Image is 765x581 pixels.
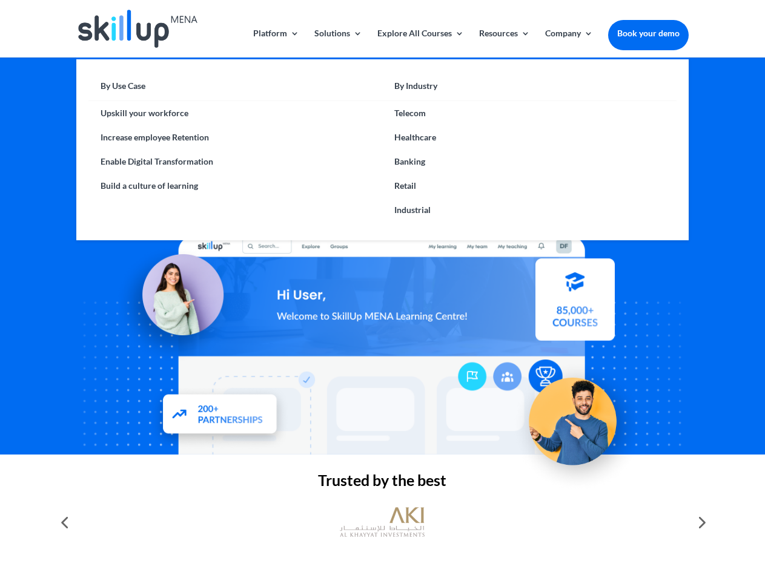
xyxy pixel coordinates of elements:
[545,29,593,57] a: Company
[563,450,765,581] iframe: Chat Widget
[382,125,676,149] a: Healthcare
[340,501,425,543] img: al khayyat investments logo
[382,174,676,198] a: Retail
[88,174,382,198] a: Build a culture of learning
[253,29,299,57] a: Platform
[377,29,464,57] a: Explore All Courses
[511,353,646,487] img: Upskill your workforce - SkillUp
[113,238,236,361] img: Learning Management Solution - SkillUp
[382,101,676,125] a: Telecom
[608,20,689,47] a: Book your demo
[76,473,688,494] h2: Trusted by the best
[314,29,362,57] a: Solutions
[382,77,676,101] a: By Industry
[88,125,382,149] a: Increase employee Retention
[535,264,615,347] img: Courses library - SkillUp MENA
[88,101,382,125] a: Upskill your workforce
[88,77,382,101] a: By Use Case
[78,10,197,48] img: Skillup Mena
[88,149,382,174] a: Enable Digital Transformation
[382,198,676,222] a: Industrial
[479,29,530,57] a: Resources
[382,149,676,174] a: Banking
[150,386,291,451] img: Partners - SkillUp Mena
